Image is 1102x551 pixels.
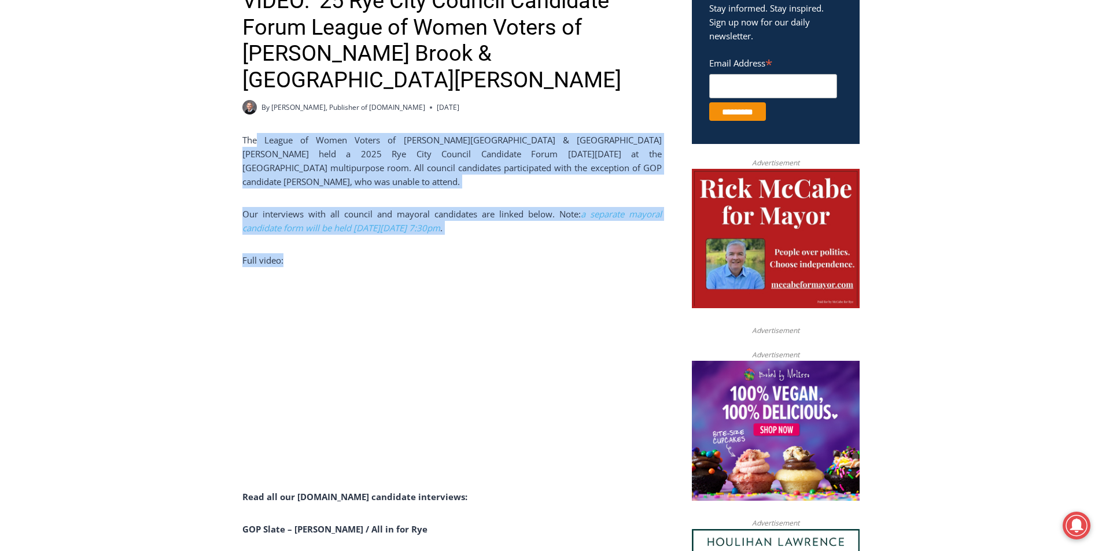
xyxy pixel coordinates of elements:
span: Intern @ [DOMAIN_NAME] [303,115,536,141]
p: Full video: [242,253,662,267]
div: "I learned about the history of a place I’d honestly never considered even as a resident of [GEOG... [292,1,547,112]
span: Advertisement [740,157,811,168]
strong: Read all our [DOMAIN_NAME] candidate interviews: [242,491,467,502]
p: The League of Women Voters of [PERSON_NAME][GEOGRAPHIC_DATA] & [GEOGRAPHIC_DATA][PERSON_NAME] hel... [242,133,662,188]
a: a separate mayoral candidate form will be held [DATE][DATE] 7:30pm [242,208,662,234]
span: Advertisement [740,349,811,360]
iframe: YouTube video player [242,286,566,468]
span: Advertisement [740,325,811,336]
img: Baked by Melissa [692,361,860,501]
span: Advertisement [740,517,811,528]
p: Our interviews with all council and mayoral candidates are linked below. Note: . [242,207,662,235]
strong: GOP Slate – [PERSON_NAME] / All in for Rye [242,523,427,535]
a: Intern @ [DOMAIN_NAME] [278,112,561,144]
label: Email Address [709,51,837,72]
span: By [261,102,270,113]
img: McCabe for Mayor [692,169,860,309]
p: Stay informed. Stay inspired. Sign up now for our daily newsletter. [709,1,842,43]
time: [DATE] [437,102,459,113]
a: [PERSON_NAME], Publisher of [DOMAIN_NAME] [271,102,425,112]
a: Author image [242,100,257,114]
